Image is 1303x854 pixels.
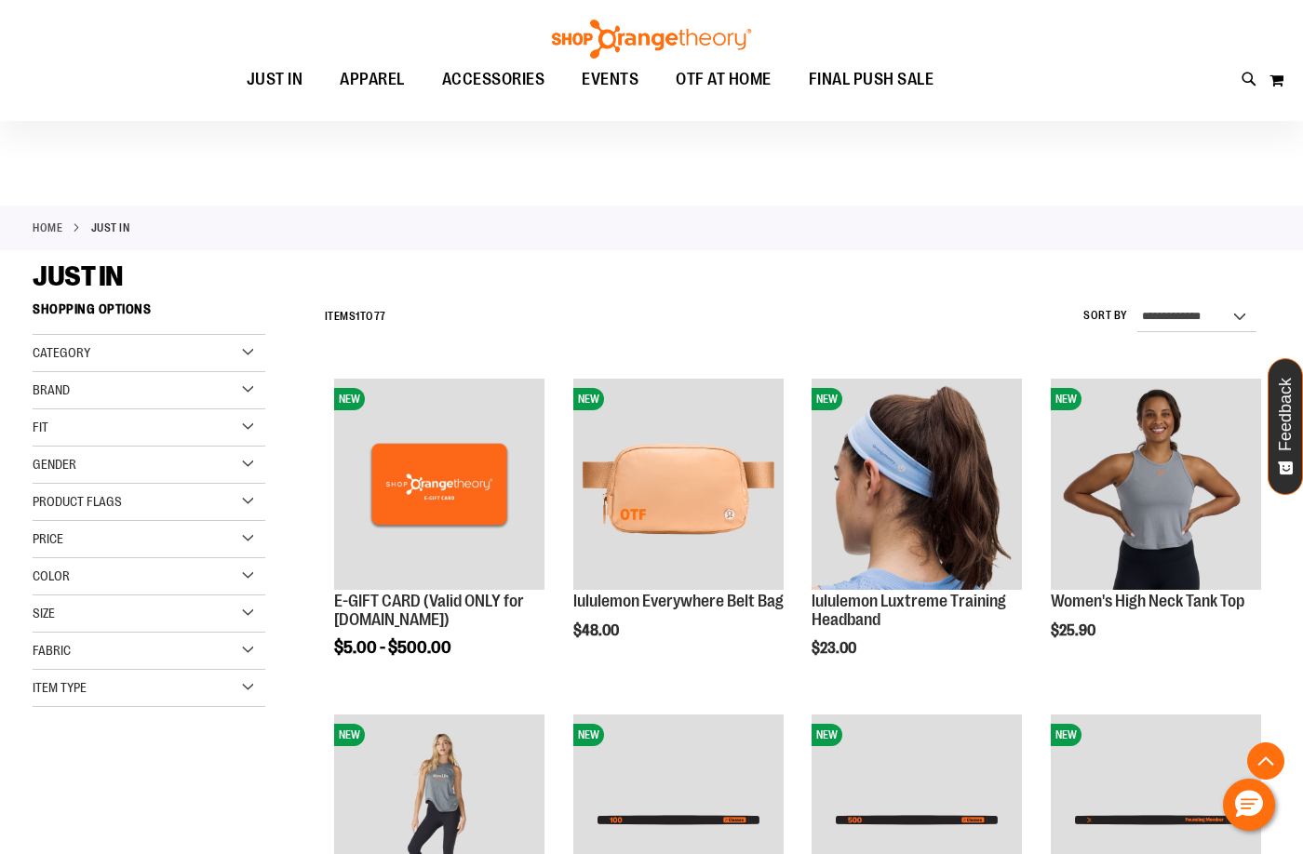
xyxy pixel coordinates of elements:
span: ACCESSORIES [442,59,545,100]
a: JUST IN [228,59,322,100]
span: Size [33,606,55,620]
span: Product Flags [33,494,122,509]
span: Fabric [33,643,71,658]
span: JUST IN [247,59,303,100]
span: NEW [812,724,842,746]
span: OTF AT HOME [676,59,772,100]
a: ACCESSORIES [423,59,564,101]
a: Women's High Neck Tank Top [1051,592,1244,610]
span: Color [33,568,70,583]
span: Feedback [1277,378,1295,451]
div: product [325,369,554,704]
a: lululemon Everywhere Belt Bag [573,592,784,610]
a: lululemon Luxtreme Training Headband [812,592,1006,629]
a: E-GIFT CARD (Valid ONLY for ShopOrangetheory.com)NEW [334,379,544,592]
a: lululemon Everywhere Belt Bag NEW [573,379,784,592]
span: NEW [573,724,604,746]
img: lululemon Everywhere Belt Bag [573,379,784,589]
h2: Items to [325,302,386,331]
a: lululemon Luxtreme Training HeadbandNEW [812,379,1022,592]
img: E-GIFT CARD (Valid ONLY for ShopOrangetheory.com) [334,379,544,589]
a: OTF AT HOME [657,59,790,101]
span: $48.00 [573,622,622,639]
span: $25.90 [1051,622,1098,639]
span: NEW [1051,388,1081,410]
img: lululemon Luxtreme Training Headband [812,379,1022,589]
a: Image of Womens BB High Neck Tank GreyNEW [1051,379,1261,592]
span: NEW [334,388,365,410]
div: product [564,369,793,686]
button: Hello, have a question? Let’s chat. [1223,779,1275,831]
strong: Shopping Options [33,293,265,335]
label: Sort By [1083,308,1128,324]
div: product [802,369,1031,704]
a: EVENTS [563,59,657,101]
span: EVENTS [582,59,638,100]
span: 1 [356,310,360,323]
button: Feedback - Show survey [1268,358,1303,495]
span: Item Type [33,680,87,695]
span: Category [33,345,90,360]
span: APPAREL [340,59,405,100]
button: Back To Top [1247,742,1284,780]
a: Home [33,220,62,236]
span: Brand [33,382,70,397]
span: NEW [1051,724,1081,746]
span: NEW [573,388,604,410]
a: FINAL PUSH SALE [790,59,953,101]
span: JUST IN [33,260,123,292]
span: Price [33,531,63,546]
span: $23.00 [812,640,859,657]
span: $5.00 - $500.00 [334,638,451,657]
span: NEW [812,388,842,410]
img: Image of Womens BB High Neck Tank Grey [1051,379,1261,589]
div: product [1041,369,1270,686]
a: E-GIFT CARD (Valid ONLY for [DOMAIN_NAME]) [334,592,524,629]
img: Shop Orangetheory [549,20,754,59]
strong: JUST IN [91,220,130,236]
span: Gender [33,457,76,472]
a: APPAREL [321,59,423,101]
span: 77 [374,310,386,323]
span: Fit [33,420,48,434]
span: FINAL PUSH SALE [809,59,934,100]
span: NEW [334,724,365,746]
